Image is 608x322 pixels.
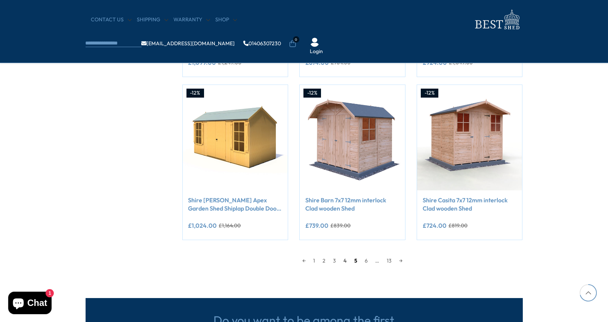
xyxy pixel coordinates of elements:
[289,40,296,47] a: 0
[300,85,405,190] img: Shire Barn 7x7 12mm interlock Clad wooden Shed - Best Shed
[6,292,54,316] inbox-online-store-chat: Shopify online store chat
[421,89,438,98] div: -12%
[470,7,523,32] img: logo
[305,196,399,213] a: Shire Barn 7x7 12mm interlock Clad wooden Shed
[329,255,340,266] a: 3
[186,89,204,98] div: -12%
[395,255,406,266] a: →
[188,196,283,213] a: Shire [PERSON_NAME] Apex Garden Shed Shiplap Double Door 13x7
[330,223,351,228] del: £839.00
[219,223,241,228] del: £1,164.00
[244,41,281,46] a: 01406307230
[174,16,210,24] a: Warranty
[303,89,321,98] div: -12%
[423,59,447,65] ins: £924.00
[417,85,522,190] img: Shire Casita 7x7 12mm interlock Clad wooden Shed - Best Shed
[293,36,299,43] span: 0
[216,16,237,24] a: Shop
[183,85,288,190] img: Shire Holt Apex Garden Shed Shiplap Double Door 13x7 - Best Shed
[188,223,217,229] ins: £1,024.00
[361,255,371,266] a: 6
[142,41,235,46] a: [EMAIL_ADDRESS][DOMAIN_NAME]
[305,59,329,65] ins: £674.00
[423,196,517,213] a: Shire Casita 7x7 12mm interlock Clad wooden Shed
[340,255,351,266] span: 4
[137,16,168,24] a: Shipping
[319,255,329,266] a: 2
[305,223,328,229] ins: £739.00
[331,60,351,65] del: £764.00
[383,255,395,266] a: 13
[299,255,309,266] a: ←
[423,223,447,229] ins: £724.00
[448,223,467,228] del: £819.00
[309,255,319,266] a: 1
[188,59,216,65] ins: £1,099.00
[310,38,319,47] img: User Icon
[310,48,323,55] a: Login
[371,255,383,266] span: …
[218,60,242,65] del: £1,249.00
[351,255,361,266] a: 5
[449,60,473,65] del: £1,049.00
[91,16,132,24] a: CONTACT US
